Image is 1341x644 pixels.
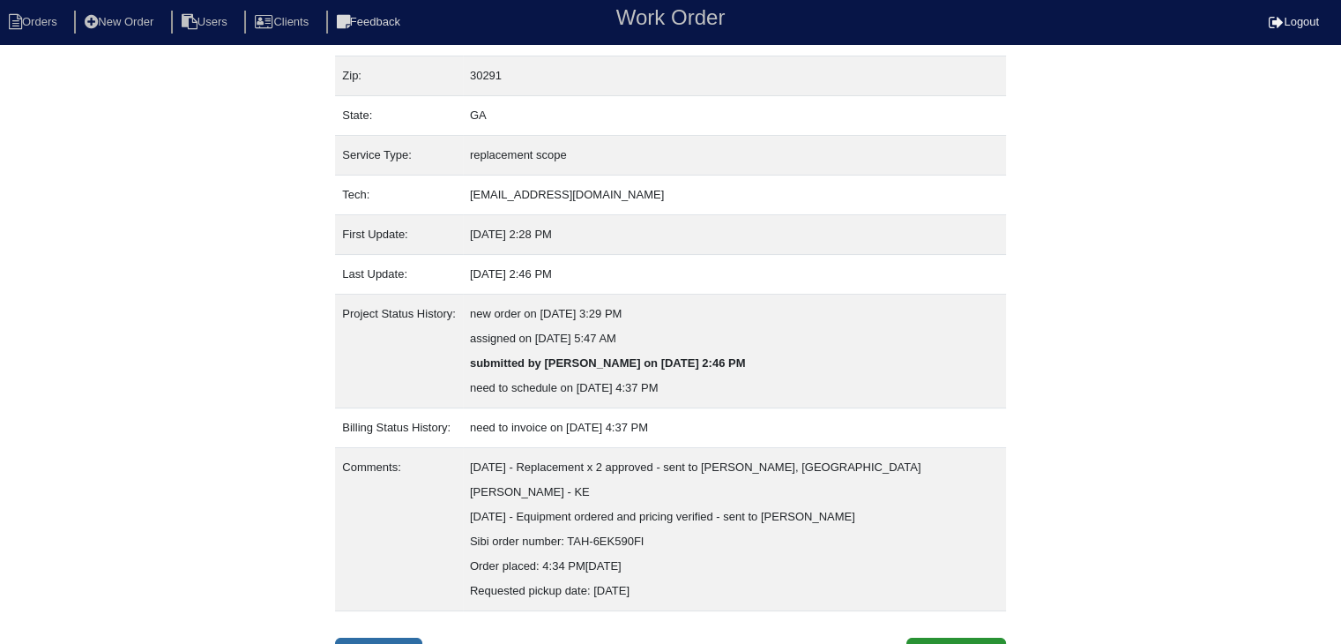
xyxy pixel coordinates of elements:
[335,295,463,408] td: Project Status History:
[171,15,242,28] a: Users
[463,136,1006,176] td: replacement scope
[463,255,1006,295] td: [DATE] 2:46 PM
[463,56,1006,96] td: 30291
[171,11,242,34] li: Users
[463,448,1006,611] td: [DATE] - Replacement x 2 approved - sent to [PERSON_NAME], [GEOGRAPHIC_DATA][PERSON_NAME] - KE [D...
[470,376,999,401] div: need to schedule on [DATE] 4:37 PM
[74,15,168,28] a: New Order
[74,11,168,34] li: New Order
[463,176,1006,215] td: [EMAIL_ADDRESS][DOMAIN_NAME]
[335,408,463,448] td: Billing Status History:
[463,215,1006,255] td: [DATE] 2:28 PM
[335,96,463,136] td: State:
[470,302,999,326] div: new order on [DATE] 3:29 PM
[470,416,999,440] div: need to invoice on [DATE] 4:37 PM
[326,11,414,34] li: Feedback
[335,255,463,295] td: Last Update:
[1269,15,1319,28] a: Logout
[244,11,323,34] li: Clients
[335,136,463,176] td: Service Type:
[244,15,323,28] a: Clients
[335,448,463,611] td: Comments:
[335,56,463,96] td: Zip:
[463,96,1006,136] td: GA
[470,351,999,376] div: submitted by [PERSON_NAME] on [DATE] 2:46 PM
[335,176,463,215] td: Tech:
[470,326,999,351] div: assigned on [DATE] 5:47 AM
[335,215,463,255] td: First Update:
